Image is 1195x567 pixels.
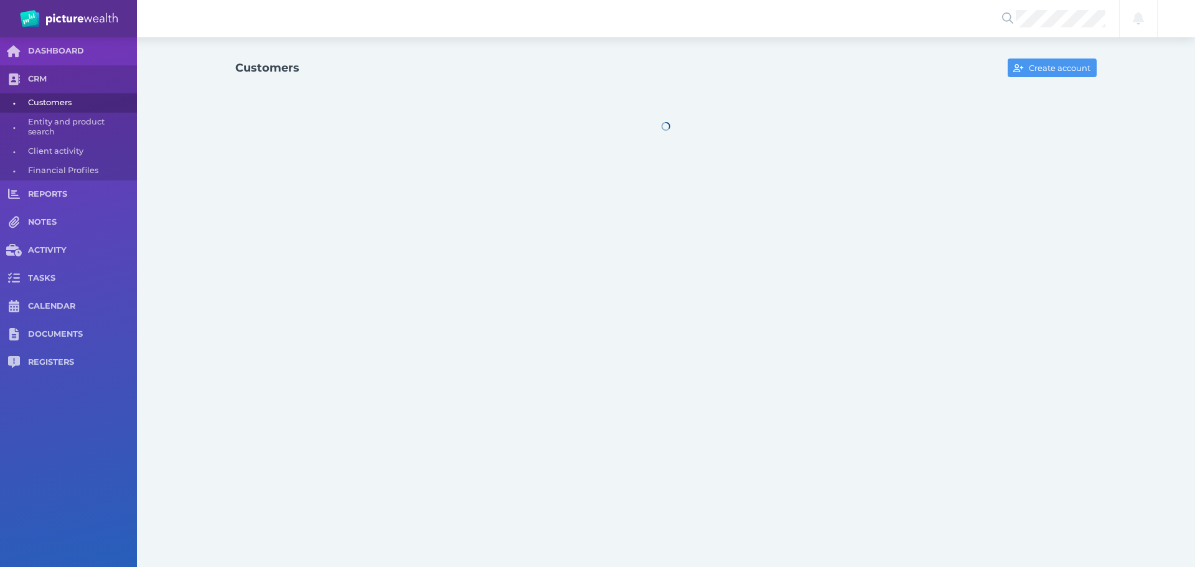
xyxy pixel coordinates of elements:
span: CRM [28,74,137,85]
div: Darcie Ercegovich [1163,5,1190,32]
span: DASHBOARD [28,46,137,57]
span: CALENDAR [28,301,137,312]
span: REPORTS [28,189,137,200]
button: Create account [1008,59,1097,77]
img: PW [20,10,118,27]
span: TASKS [28,273,137,284]
span: DOCUMENTS [28,329,137,340]
span: Customers [28,93,133,113]
span: Entity and product search [28,113,133,142]
span: ACTIVITY [28,245,137,256]
span: REGISTERS [28,357,137,368]
span: Create account [1026,63,1096,73]
span: Client activity [28,142,133,161]
h1: Customers [235,61,299,75]
span: Financial Profiles [28,161,133,180]
span: NOTES [28,217,137,228]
